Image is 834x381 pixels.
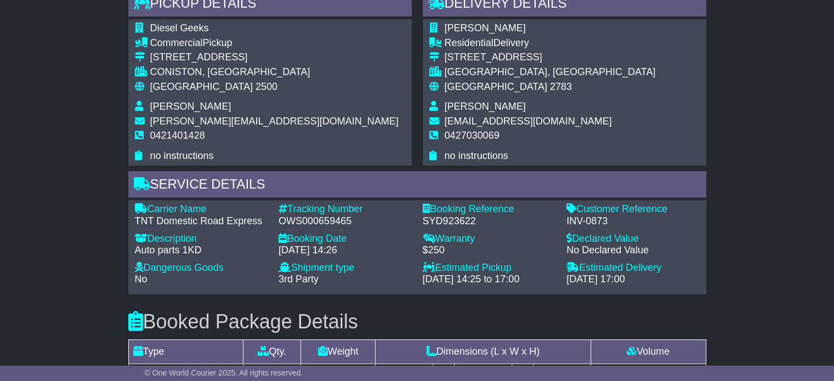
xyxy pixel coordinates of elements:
span: [GEOGRAPHIC_DATA] [150,81,253,92]
div: TNT Domestic Road Express [135,215,268,228]
div: SYD923622 [423,215,556,228]
div: Carrier Name [135,203,268,215]
div: [DATE] 14:26 [279,244,412,257]
span: 3rd Party [279,274,319,285]
td: Type [128,339,243,363]
div: Dangerous Goods [135,262,268,274]
div: Estimated Delivery [566,262,700,274]
span: [PERSON_NAME][EMAIL_ADDRESS][DOMAIN_NAME] [150,116,399,127]
span: [EMAIL_ADDRESS][DOMAIN_NAME] [445,116,612,127]
div: Pickup [150,37,399,49]
div: No Declared Value [566,244,700,257]
div: Customer Reference [566,203,700,215]
div: Auto parts 1KD [135,244,268,257]
div: CONISTON, [GEOGRAPHIC_DATA] [150,66,399,78]
div: Service Details [128,171,706,201]
span: No [135,274,147,285]
div: Shipment type [279,262,412,274]
span: [PERSON_NAME] [150,101,231,112]
div: Booking Date [279,233,412,245]
span: 0427030069 [445,130,500,141]
span: 2783 [550,81,572,92]
span: 0421401428 [150,130,205,141]
span: [GEOGRAPHIC_DATA] [445,81,547,92]
div: Estimated Pickup [423,262,556,274]
div: Warranty [423,233,556,245]
span: © One World Courier 2025. All rights reserved. [145,368,303,377]
td: Dimensions (L x W x H) [376,339,591,363]
div: $250 [423,244,556,257]
div: INV-0873 [566,215,700,228]
span: no instructions [445,150,508,161]
div: Declared Value [566,233,700,245]
span: [PERSON_NAME] [445,101,526,112]
div: Description [135,233,268,245]
div: Booking Reference [423,203,556,215]
div: [DATE] 14:25 to 17:00 [423,274,556,286]
div: OWS000659465 [279,215,412,228]
div: [STREET_ADDRESS] [445,52,656,64]
td: Weight [301,339,376,363]
span: Residential [445,37,493,48]
div: Delivery [445,37,656,49]
div: [STREET_ADDRESS] [150,52,399,64]
h3: Booked Package Details [128,311,706,333]
span: Diesel Geeks [150,22,209,33]
span: 2500 [256,81,277,92]
div: Tracking Number [279,203,412,215]
span: Commercial [150,37,203,48]
td: Volume [591,339,706,363]
div: [DATE] 17:00 [566,274,700,286]
div: [GEOGRAPHIC_DATA], [GEOGRAPHIC_DATA] [445,66,656,78]
span: [PERSON_NAME] [445,22,526,33]
td: Qty. [243,339,301,363]
span: no instructions [150,150,214,161]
